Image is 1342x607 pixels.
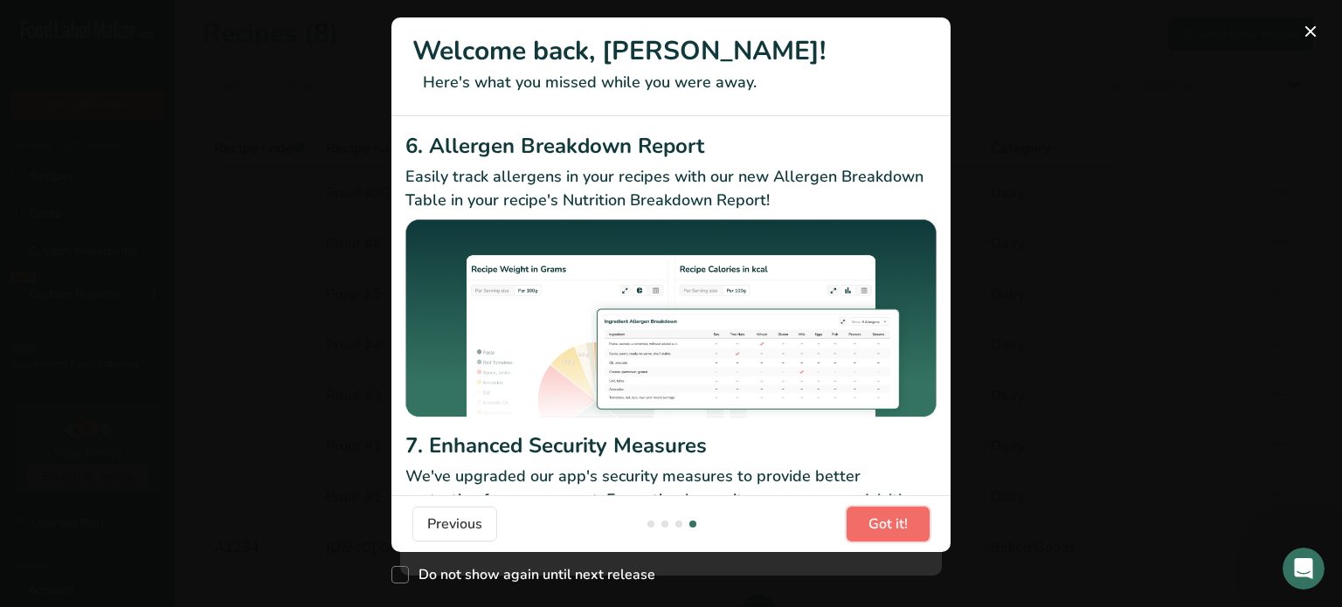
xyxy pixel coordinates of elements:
[405,219,937,424] img: Allergen Breakdown Report
[412,507,497,541] button: Previous
[412,31,930,71] h1: Welcome back, [PERSON_NAME]!
[405,465,937,559] p: We've upgraded our app's security measures to provide better protection for your account. For opt...
[405,165,937,212] p: Easily track allergens in your recipes with our new Allergen Breakdown Table in your recipe's Nut...
[409,566,655,583] span: Do not show again until next release
[405,130,937,162] h2: 6. Allergen Breakdown Report
[1283,548,1325,590] iframe: Intercom live chat
[868,514,908,535] span: Got it!
[427,514,482,535] span: Previous
[412,71,930,94] p: Here's what you missed while you were away.
[405,430,937,461] h2: 7. Enhanced Security Measures
[847,507,930,541] button: Got it!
